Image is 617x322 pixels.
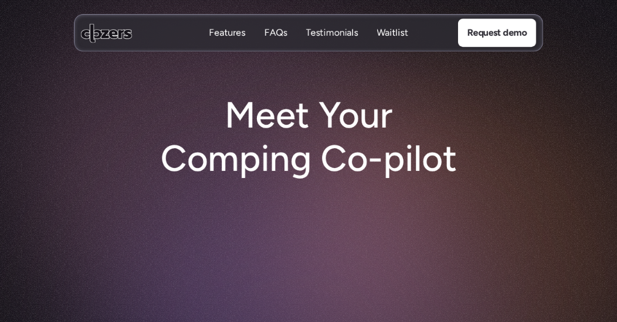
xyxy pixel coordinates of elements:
a: WaitlistWaitlist [377,26,408,40]
span: c [249,191,259,220]
a: Book demo [313,228,408,256]
span: k [213,191,222,220]
a: Request demo [458,19,536,47]
span: l [460,191,465,220]
p: Features [209,39,246,52]
p: Request demo [467,25,527,40]
span: A [118,186,131,215]
span: g [317,191,328,220]
span: d [391,191,402,220]
span: r [446,191,452,220]
p: Features [209,26,246,39]
span: n [352,191,364,220]
span: o [433,191,445,220]
span: n [306,191,317,220]
p: Waitlist [377,26,408,39]
span: . [495,191,499,220]
p: Watch video [239,235,291,250]
p: FAQs [265,26,287,39]
span: f [419,191,426,220]
span: I [132,187,137,215]
span: n [379,191,390,220]
span: s [476,191,485,220]
span: i [301,191,305,220]
span: a [161,191,171,220]
h1: Meet Your Comping Co-pilot [150,94,468,181]
span: a [202,191,212,220]
a: FeaturesFeatures [209,26,246,40]
span: s [234,191,243,220]
p: Waitlist [377,39,408,52]
span: m [271,191,289,220]
span: f [334,191,341,220]
span: t [452,191,460,220]
span: h [150,191,161,220]
p: Testimonials [306,39,358,52]
span: e [465,191,476,220]
span: e [408,191,419,220]
a: FAQsFAQs [265,26,287,40]
span: t [172,191,179,220]
p: Book demo [337,235,384,250]
span: e [222,191,233,220]
p: Testimonials [306,26,358,39]
span: t [143,189,150,217]
span: f [426,191,433,220]
span: o [259,191,271,220]
a: TestimonialsTestimonials [306,26,358,40]
span: u [341,191,352,220]
span: a [369,191,379,220]
span: p [289,191,301,220]
span: m [185,191,202,220]
p: FAQs [265,39,287,52]
span: s [486,191,495,220]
